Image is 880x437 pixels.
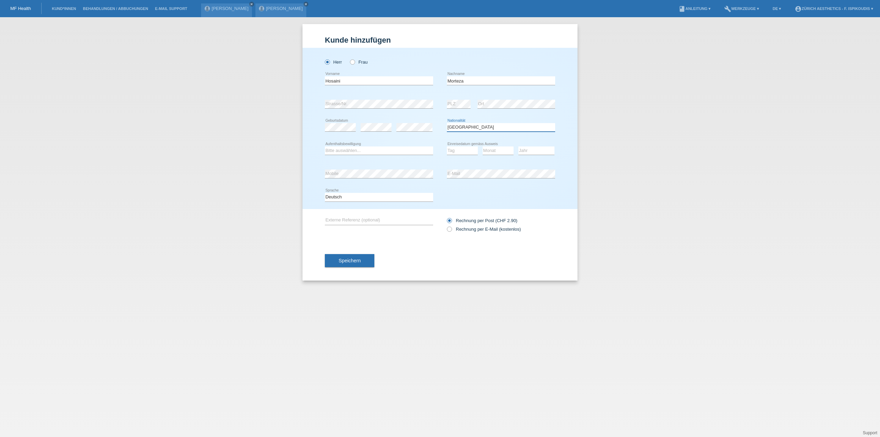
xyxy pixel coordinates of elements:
label: Rechnung per E-Mail (kostenlos) [447,227,521,232]
a: Support [863,430,877,435]
a: E-Mail Support [152,7,191,11]
a: MF Health [10,6,31,11]
a: [PERSON_NAME] [212,6,249,11]
a: close [249,2,254,7]
a: Kund*innen [48,7,79,11]
a: [PERSON_NAME] [266,6,303,11]
input: Frau [350,59,354,64]
label: Rechnung per Post (CHF 2.90) [447,218,517,223]
a: DE ▾ [769,7,784,11]
input: Rechnung per Post (CHF 2.90) [447,218,451,227]
a: buildWerkzeuge ▾ [721,7,762,11]
h1: Kunde hinzufügen [325,36,555,44]
label: Herr [325,59,342,65]
a: account_circleZürich Aesthetics - F. Ispikoudis ▾ [791,7,877,11]
a: Behandlungen / Abbuchungen [79,7,152,11]
i: build [724,6,731,12]
i: close [304,2,308,6]
button: Speichern [325,254,374,267]
i: close [250,2,253,6]
i: book [679,6,685,12]
i: account_circle [795,6,802,12]
a: bookAnleitung ▾ [675,7,714,11]
label: Frau [350,59,367,65]
span: Speichern [339,258,361,263]
input: Rechnung per E-Mail (kostenlos) [447,227,451,235]
input: Herr [325,59,329,64]
a: close [304,2,308,7]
